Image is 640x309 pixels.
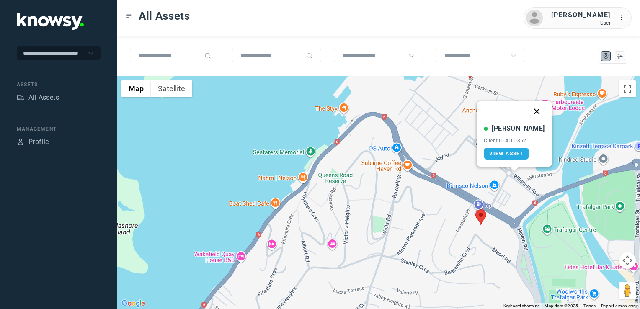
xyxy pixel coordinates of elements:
[17,93,59,103] a: AssetsAll Assets
[619,80,636,97] button: Toggle fullscreen view
[306,52,313,59] div: Search
[484,138,545,144] div: Client ID #LLD852
[503,303,539,309] button: Keyboard shortcuts
[492,124,545,134] div: [PERSON_NAME]
[619,14,628,21] tspan: ...
[616,52,624,60] div: List
[526,10,543,26] img: avatar.png
[17,138,24,146] div: Profile
[151,80,192,97] button: Show satellite imagery
[17,13,84,30] img: Application Logo
[601,304,637,308] a: Report a map error
[139,8,190,23] span: All Assets
[484,148,529,160] a: View Asset
[17,81,101,88] div: Assets
[28,137,49,147] div: Profile
[583,304,596,308] a: Terms (opens in new tab)
[602,52,610,60] div: Map
[527,101,547,121] button: Close
[17,125,101,133] div: Management
[619,13,629,24] div: :
[489,151,523,157] span: View Asset
[619,13,629,23] div: :
[619,252,636,269] button: Map camera controls
[551,20,611,26] div: User
[545,304,578,308] span: Map data ©2025
[17,137,49,147] a: ProfileProfile
[126,13,132,19] div: Toggle Menu
[121,80,151,97] button: Show street map
[119,298,147,309] img: Google
[619,282,636,299] button: Drag Pegman onto the map to open Street View
[551,10,611,20] div: [PERSON_NAME]
[204,52,211,59] div: Search
[28,93,59,103] div: All Assets
[17,94,24,101] div: Assets
[119,298,147,309] a: Open this area in Google Maps (opens a new window)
